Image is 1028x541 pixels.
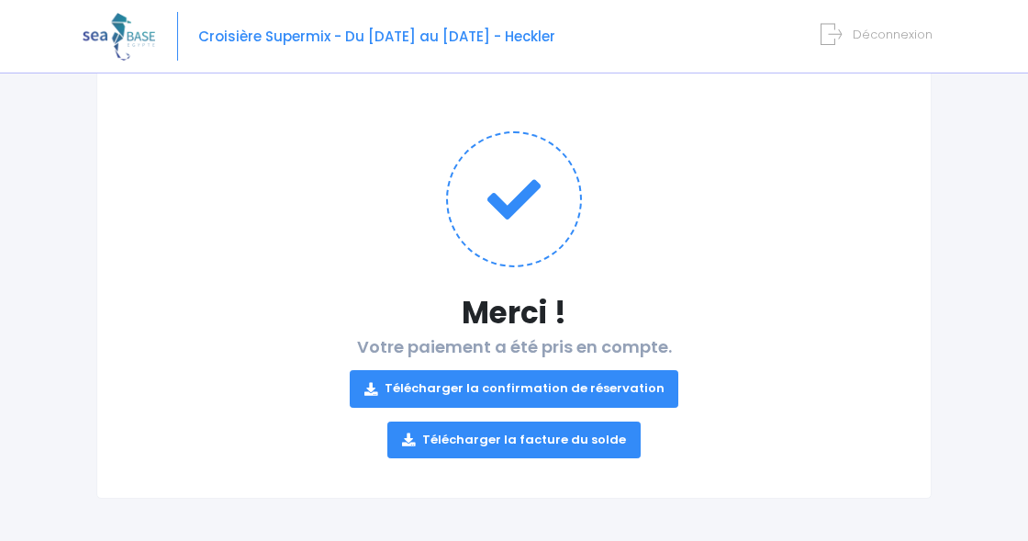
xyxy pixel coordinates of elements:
[134,295,894,331] h1: Merci !
[387,422,641,458] a: Télécharger la facture du solde
[198,27,555,46] span: Croisière Supermix - Du [DATE] au [DATE] - Heckler
[350,370,679,407] a: Télécharger la confirmation de réservation
[853,26,933,43] span: Déconnexion
[134,337,894,458] h2: Votre paiement a été pris en compte.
